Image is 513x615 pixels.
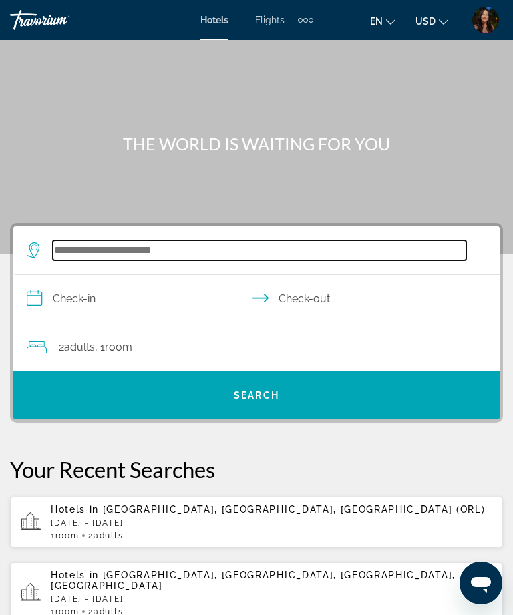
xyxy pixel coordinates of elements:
[64,341,95,353] span: Adults
[13,323,500,371] button: Travelers: 2 adults, 0 children
[298,9,313,31] button: Extra navigation items
[415,11,448,31] button: Change currency
[94,531,123,540] span: Adults
[51,570,456,591] span: [GEOGRAPHIC_DATA], [GEOGRAPHIC_DATA], [GEOGRAPHIC_DATA], [GEOGRAPHIC_DATA]
[415,16,436,27] span: USD
[13,275,500,323] button: Check in and out dates
[59,338,95,357] span: 2
[51,518,492,528] p: [DATE] - [DATE]
[105,341,132,353] span: Room
[51,504,99,515] span: Hotels in
[51,594,492,604] p: [DATE] - [DATE]
[13,226,500,419] div: Search widget
[234,390,279,401] span: Search
[95,338,132,357] span: , 1
[55,531,79,540] span: Room
[370,16,383,27] span: en
[10,496,503,548] button: Hotels in [GEOGRAPHIC_DATA], [GEOGRAPHIC_DATA], [GEOGRAPHIC_DATA] (ORL)[DATE] - [DATE]1Room2Adults
[13,371,500,419] button: Search
[370,11,395,31] button: Change language
[460,562,502,604] iframe: Button to launch messaging window
[103,504,485,515] span: [GEOGRAPHIC_DATA], [GEOGRAPHIC_DATA], [GEOGRAPHIC_DATA] (ORL)
[88,531,123,540] span: 2
[51,570,99,580] span: Hotels in
[10,134,503,154] h1: THE WORLD IS WAITING FOR YOU
[255,15,285,25] a: Flights
[10,456,503,483] p: Your Recent Searches
[10,10,110,30] a: Travorium
[200,15,228,25] a: Hotels
[51,531,79,540] span: 1
[468,6,503,34] button: User Menu
[472,7,499,33] img: 2Q==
